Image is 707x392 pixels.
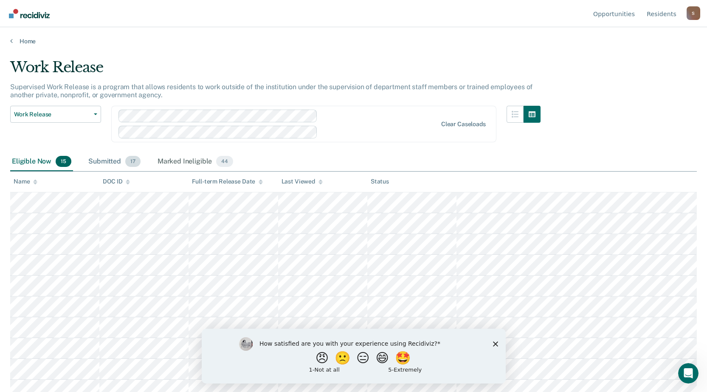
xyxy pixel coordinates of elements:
[678,363,699,384] iframe: Intercom live chat
[371,178,389,185] div: Status
[10,152,73,171] div: Eligible Now15
[10,106,101,123] button: Work Release
[9,9,50,18] img: Recidiviz
[14,178,37,185] div: Name
[103,178,130,185] div: DOC ID
[282,178,323,185] div: Last Viewed
[125,156,141,167] span: 17
[216,156,233,167] span: 44
[14,111,90,118] span: Work Release
[687,6,700,20] button: Profile dropdown button
[192,178,263,185] div: Full-term Release Date
[202,329,506,384] iframe: Survey by Kim from Recidiviz
[87,152,142,171] div: Submitted17
[441,121,486,128] div: Clear caseloads
[56,156,71,167] span: 15
[156,152,235,171] div: Marked Ineligible44
[10,37,697,45] a: Home
[10,59,541,83] div: Work Release
[10,83,532,99] p: Supervised Work Release is a program that allows residents to work outside of the institution und...
[687,6,700,20] div: S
